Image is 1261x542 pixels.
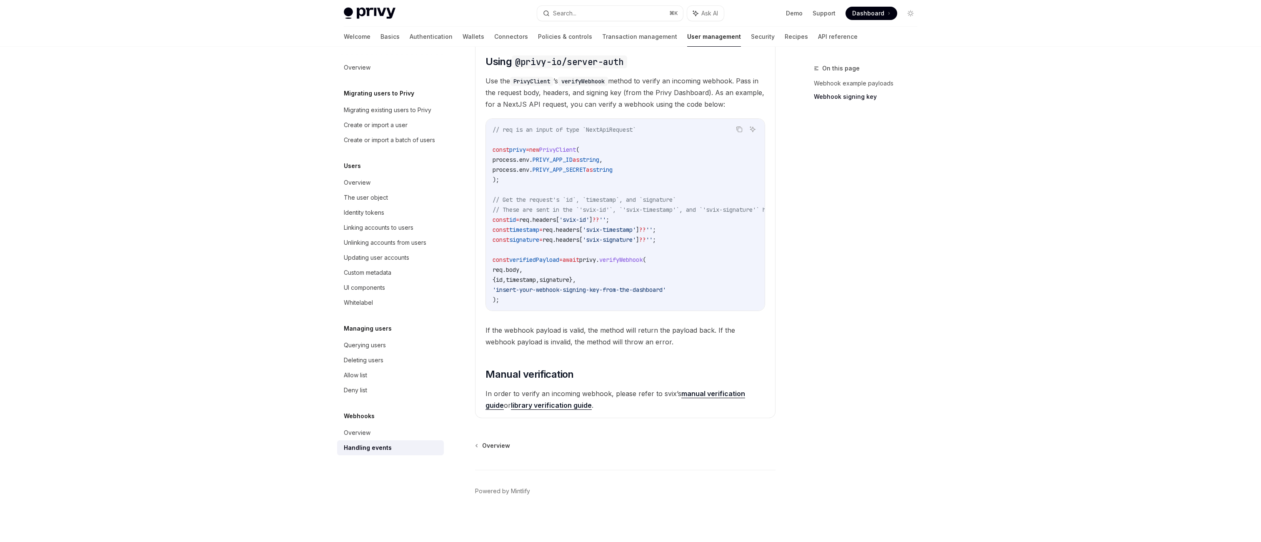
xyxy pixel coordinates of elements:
[516,216,519,223] span: =
[493,146,509,153] span: const
[519,166,529,173] span: env
[493,266,503,274] span: req
[533,156,573,163] span: PRIVY_APP_ID
[344,88,414,98] h5: Migrating users to Privy
[593,216,599,223] span: ??
[463,27,484,47] a: Wallets
[529,146,539,153] span: new
[516,156,519,163] span: .
[529,216,533,223] span: .
[337,118,444,133] a: Create or import a user
[344,370,367,380] div: Allow list
[344,27,370,47] a: Welcome
[813,9,836,18] a: Support
[599,156,603,163] span: ,
[493,206,829,213] span: // These are sent in the `'svix-id'`, `'svix-timestamp'`, and `'svix-signature'` headers respecti...
[337,103,444,118] a: Migrating existing users to Privy
[563,256,579,263] span: await
[569,276,576,284] span: },
[337,133,444,148] a: Create or import a batch of users
[516,166,519,173] span: .
[579,256,596,263] span: privy
[344,208,384,218] div: Identity tokens
[485,324,765,348] span: If the webhook payload is valid, the method will return the payload back. If the webhook payload ...
[701,9,718,18] span: Ask AI
[493,226,509,233] span: const
[509,216,516,223] span: id
[344,298,373,308] div: Whitelabel
[553,8,576,18] div: Search...
[814,77,924,90] a: Webhook example payloads
[533,216,556,223] span: headers
[573,156,579,163] span: as
[539,226,543,233] span: =
[410,27,453,47] a: Authentication
[814,90,924,103] a: Webhook signing key
[852,9,884,18] span: Dashboard
[344,135,435,145] div: Create or import a batch of users
[380,27,400,47] a: Basics
[337,383,444,398] a: Deny list
[539,276,569,284] span: signature
[512,55,627,68] code: @privy-io/server-auth
[593,166,613,173] span: string
[785,27,808,47] a: Recipes
[602,27,677,47] a: Transaction management
[653,236,656,243] span: ;
[538,27,592,47] a: Policies & controls
[636,236,639,243] span: ]
[599,256,643,263] span: verifyWebhook
[344,8,395,19] img: light logo
[337,265,444,280] a: Custom metadata
[536,276,539,284] span: ,
[506,266,519,274] span: body
[344,340,386,350] div: Querying users
[344,283,385,293] div: UI components
[493,296,499,304] span: );
[344,355,383,365] div: Deleting users
[344,161,361,171] h5: Users
[475,487,530,495] a: Powered by Mintlify
[493,176,499,183] span: );
[485,75,765,110] span: Use the ’s method to verify an incoming webhook. Pass in the request body, headers, and signing k...
[344,253,409,263] div: Updating user accounts
[589,216,593,223] span: ]
[344,428,370,438] div: Overview
[509,236,539,243] span: signature
[482,442,510,450] span: Overview
[493,126,636,133] span: // req is an input of type `NextApiRequest`
[337,440,444,455] a: Handling events
[344,178,370,188] div: Overview
[344,105,431,115] div: Migrating existing users to Privy
[786,9,803,18] a: Demo
[337,295,444,310] a: Whitelabel
[493,286,666,294] span: 'insert-your-webhook-signing-key-from-the-dashboard'
[687,27,741,47] a: User management
[553,226,556,233] span: .
[493,196,676,203] span: // Get the request's `id`, `timestamp`, and `signature`
[344,268,391,278] div: Custom metadata
[337,425,444,440] a: Overview
[344,411,375,421] h5: Webhooks
[586,166,593,173] span: as
[646,226,653,233] span: ''
[337,338,444,353] a: Querying users
[529,166,533,173] span: .
[337,175,444,190] a: Overview
[344,238,426,248] div: Unlinking accounts from users
[556,226,579,233] span: headers
[669,10,678,17] span: ⌘ K
[519,266,523,274] span: ,
[636,226,639,233] span: ]
[559,216,589,223] span: 'svix-id'
[639,236,646,243] span: ??
[558,77,608,86] code: verifyWebhook
[606,216,609,223] span: ;
[751,27,775,47] a: Security
[503,266,506,274] span: .
[337,280,444,295] a: UI components
[493,216,509,223] span: const
[539,146,576,153] span: PrivyClient
[510,77,553,86] code: PrivyClient
[583,236,636,243] span: 'svix-signature'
